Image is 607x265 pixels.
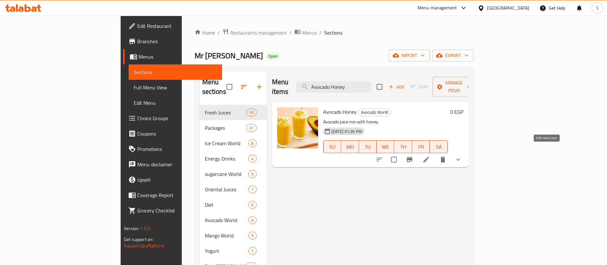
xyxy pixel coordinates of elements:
span: Choice Groups [137,114,217,122]
a: Grocery Checklist [123,203,222,218]
button: FR [412,140,430,153]
nav: breadcrumb [195,29,474,37]
button: WE [377,140,394,153]
span: Sort sections [236,79,252,95]
a: Edit Menu [129,95,222,111]
span: Packages [205,124,246,132]
span: Sections [134,68,217,76]
span: 19 [246,110,256,116]
span: Coupons [137,130,217,137]
div: Ice Cream World8 [200,136,267,151]
div: items [248,139,256,147]
a: Menus [294,29,317,37]
span: 7 [249,248,256,254]
span: Manage items [438,79,470,95]
a: Menu disclaimer [123,157,222,172]
span: Branches [137,37,217,45]
button: show more [451,152,466,167]
button: Manage items [433,77,475,97]
span: TU [362,142,374,152]
a: Menus [123,49,222,64]
div: Mango World9 [200,228,267,243]
span: SU [326,142,339,152]
span: 8 [249,140,256,146]
button: import [389,50,430,62]
a: Full Menu View [129,80,222,95]
span: Yogurt [205,247,249,255]
p: Avocado juice mix with honey [323,118,448,126]
div: Menu-management [418,4,457,12]
h2: Menu items [272,77,289,96]
span: Restaurants management [230,29,287,37]
div: Avocado World6 [200,212,267,228]
span: SA [432,142,445,152]
button: Add [386,82,407,92]
div: items [248,201,256,209]
div: items [248,186,256,193]
span: Avocado World [205,216,249,224]
a: Support.OpsPlatform [124,242,164,250]
button: SA [430,140,447,153]
div: Diet6 [200,197,267,212]
span: Sections [324,29,342,37]
a: Coupons [123,126,222,141]
input: search [296,81,371,93]
button: sort-choices [372,152,387,167]
span: Add item [386,82,407,92]
img: Avocado Honey [277,107,318,148]
span: S [596,4,599,12]
button: Branch-specific-item [402,152,417,167]
span: 9 [249,171,256,177]
span: MO [344,142,356,152]
svg: Show Choices [454,156,462,163]
div: Fresh Juices19 [200,105,267,120]
div: items [248,216,256,224]
span: Oriental Juices [205,186,249,193]
span: import [394,52,425,60]
span: Full Menu View [134,84,217,91]
button: delete [435,152,451,167]
button: MO [341,140,359,153]
button: Add section [252,79,267,95]
h6: 0 EGP [450,107,463,116]
span: Fresh Juices [205,109,246,116]
div: Yogurt7 [200,243,267,259]
span: Menus [139,53,217,61]
span: sugarcane World [205,170,249,178]
span: Select section [373,80,386,94]
span: Select section first [407,82,433,92]
span: 9 [249,233,256,239]
a: Sections [129,64,222,80]
span: 1.0.0 [140,224,150,233]
div: items [248,232,256,239]
span: Menu disclaimer [137,161,217,168]
li: / [319,29,322,37]
span: export [437,52,468,60]
span: Menus [302,29,317,37]
div: Packages37 [200,120,267,136]
div: Mango World [205,232,249,239]
div: items [248,247,256,255]
span: Promotions [137,145,217,153]
div: sugarcane World9 [200,166,267,182]
span: 4 [249,156,256,162]
span: 6 [249,202,256,208]
div: items [248,170,256,178]
div: Energy Drinks4 [200,151,267,166]
span: WE [379,142,392,152]
span: Diet [205,201,249,209]
span: Get support on: [124,235,153,244]
button: export [432,50,474,62]
span: Open [266,54,280,59]
a: Branches [123,34,222,49]
span: Mr [PERSON_NAME] [195,48,263,63]
button: SU [323,140,341,153]
a: Coverage Report [123,187,222,203]
a: Promotions [123,141,222,157]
